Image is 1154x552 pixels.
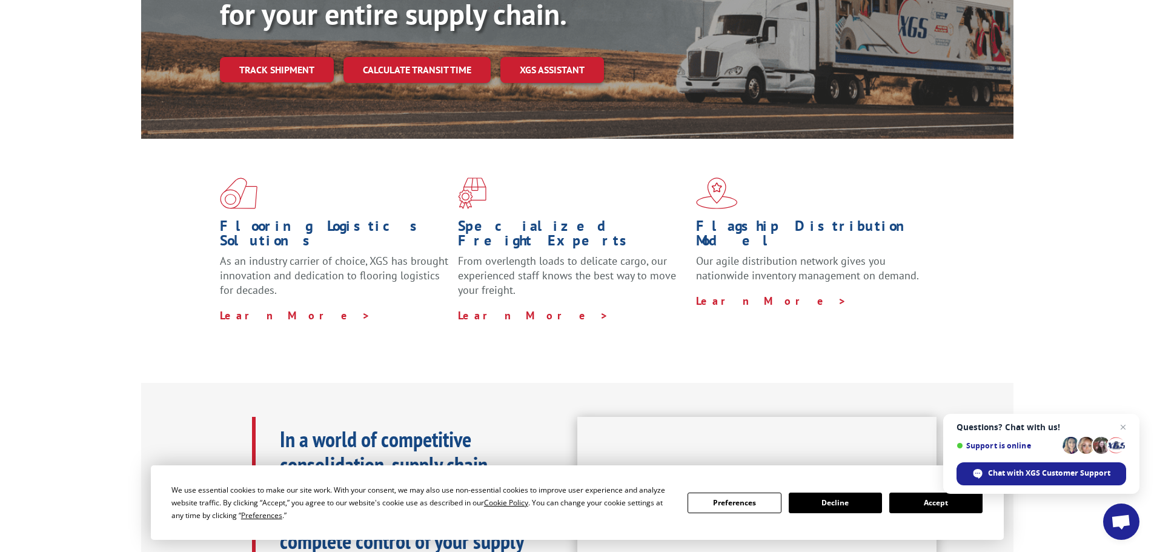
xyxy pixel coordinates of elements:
a: Learn More > [696,294,847,308]
span: Our agile distribution network gives you nationwide inventory management on demand. [696,254,919,282]
span: As an industry carrier of choice, XGS has brought innovation and dedication to flooring logistics... [220,254,448,297]
span: Support is online [957,441,1058,450]
h1: Flooring Logistics Solutions [220,219,449,254]
span: Chat with XGS Customer Support [988,468,1110,479]
img: xgs-icon-focused-on-flooring-red [458,178,486,209]
span: Questions? Chat with us! [957,422,1126,432]
div: Open chat [1103,504,1139,540]
div: Chat with XGS Customer Support [957,462,1126,485]
a: Learn More > [220,308,371,322]
a: Track shipment [220,57,334,82]
a: XGS ASSISTANT [500,57,604,83]
div: Cookie Consent Prompt [151,465,1004,540]
h1: Flagship Distribution Model [696,219,925,254]
div: We use essential cookies to make our site work. With your consent, we may also use non-essential ... [171,484,673,522]
span: Preferences [241,510,282,520]
a: Calculate transit time [343,57,491,83]
span: Cookie Policy [484,497,528,508]
img: xgs-icon-total-supply-chain-intelligence-red [220,178,257,209]
p: From overlength loads to delicate cargo, our experienced staff knows the best way to move your fr... [458,254,687,308]
button: Preferences [688,493,781,513]
a: Learn More > [458,308,609,322]
img: xgs-icon-flagship-distribution-model-red [696,178,738,209]
h1: Specialized Freight Experts [458,219,687,254]
button: Accept [889,493,983,513]
span: Close chat [1116,420,1130,434]
button: Decline [789,493,882,513]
